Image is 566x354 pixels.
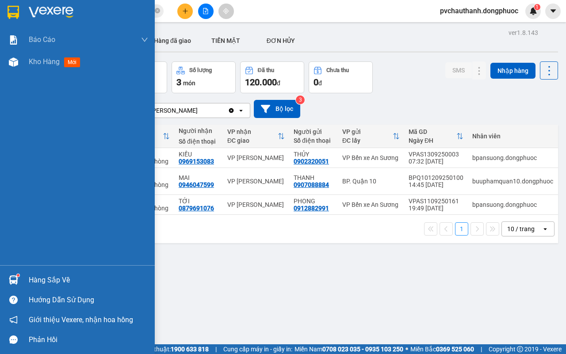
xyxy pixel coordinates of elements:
[127,344,209,354] span: Hỗ trợ kỹ thuật:
[326,67,349,73] div: Chưa thu
[409,128,456,135] div: Mã GD
[141,106,198,115] div: VP [PERSON_NAME]
[409,198,463,205] div: VPAS1109250161
[228,107,235,114] svg: Clear value
[472,154,553,161] div: bpansuong.dongphuoc
[155,8,160,13] span: close-circle
[410,344,474,354] span: Miền Bắc
[409,158,463,165] div: 07:32 [DATE]
[179,198,218,205] div: TỚI
[294,137,333,144] div: Số điện thoại
[9,335,18,344] span: message
[179,138,218,145] div: Số điện thoại
[314,77,318,88] span: 0
[342,154,400,161] div: VP Bến xe An Sương
[490,63,535,79] button: Nhập hàng
[545,4,561,19] button: caret-down
[227,154,285,161] div: VP [PERSON_NAME]
[227,178,285,185] div: VP [PERSON_NAME]
[277,80,280,87] span: đ
[227,128,278,135] div: VP nhận
[294,158,329,165] div: 0902320051
[9,316,18,324] span: notification
[240,61,304,93] button: Đã thu120.000đ
[179,174,218,181] div: MAI
[177,4,193,19] button: plus
[294,205,329,212] div: 0912882991
[211,37,240,44] span: TIỀN MẶT
[227,137,278,144] div: ĐC giao
[294,174,333,181] div: THANH
[29,293,148,307] div: Hướng dẫn sử dụng
[9,35,18,45] img: solution-icon
[529,7,537,15] img: icon-new-feature
[179,127,218,134] div: Người nhận
[534,4,540,10] sup: 1
[409,205,463,212] div: 19:49 [DATE]
[215,344,217,354] span: |
[147,30,198,51] button: Hàng đã giao
[172,61,236,93] button: Số lượng3món
[322,346,403,353] strong: 0708 023 035 - 0935 103 250
[179,181,214,188] div: 0946047599
[294,181,329,188] div: 0907088884
[29,333,148,346] div: Phản hồi
[409,174,463,181] div: BPQ101209250100
[409,137,456,144] div: Ngày ĐH
[258,67,274,73] div: Đã thu
[342,137,393,144] div: ĐC lấy
[294,344,403,354] span: Miền Nam
[29,57,60,66] span: Kho hàng
[342,178,400,185] div: BP. Quận 10
[517,346,523,352] span: copyright
[294,151,333,158] div: THỦY
[29,314,133,325] span: Giới thiệu Vexere, nhận hoa hồng
[223,8,229,14] span: aim
[535,4,539,10] span: 1
[182,8,188,14] span: plus
[445,62,472,78] button: SMS
[9,275,18,285] img: warehouse-icon
[29,34,55,45] span: Báo cáo
[509,28,538,38] div: ver 1.8.143
[342,201,400,208] div: VP Bến xe An Sương
[227,201,285,208] div: VP [PERSON_NAME]
[507,225,535,233] div: 10 / trang
[237,107,245,114] svg: open
[433,5,525,16] span: pvchauthanh.dongphuoc
[542,225,549,232] svg: open
[223,125,289,148] th: Toggle SortBy
[8,6,19,19] img: logo-vxr
[64,57,80,67] span: mới
[155,7,160,15] span: close-circle
[171,346,209,353] strong: 1900 633 818
[189,67,212,73] div: Số lượng
[218,4,234,19] button: aim
[17,274,19,277] sup: 1
[472,178,553,185] div: buuphamquan10.dongphuoc
[254,100,300,118] button: Bộ lọc
[472,201,553,208] div: bpansuong.dongphuoc
[549,7,557,15] span: caret-down
[472,133,553,140] div: Nhân viên
[179,151,218,158] div: KIỀU
[294,198,333,205] div: PHONG
[405,347,408,351] span: ⚪️
[203,8,209,14] span: file-add
[455,222,468,236] button: 1
[179,158,214,165] div: 0969153083
[436,346,474,353] strong: 0369 525 060
[141,36,148,43] span: down
[9,57,18,67] img: warehouse-icon
[294,128,333,135] div: Người gửi
[409,181,463,188] div: 14:45 [DATE]
[9,296,18,304] span: question-circle
[198,4,214,19] button: file-add
[409,151,463,158] div: VPAS1309250003
[318,80,322,87] span: đ
[481,344,482,354] span: |
[29,274,148,287] div: Hàng sắp về
[179,205,214,212] div: 0879691076
[309,61,373,93] button: Chưa thu0đ
[199,106,199,115] input: Selected VP Châu Thành.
